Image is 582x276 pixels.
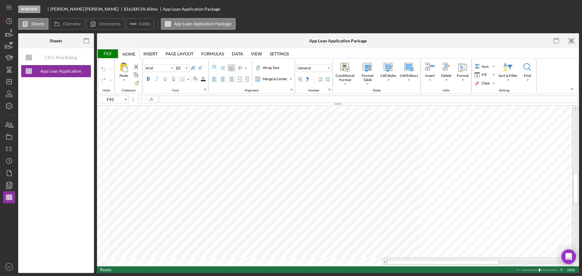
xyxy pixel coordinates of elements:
[162,75,169,83] label: Underline
[561,249,576,264] div: Open Intercom Messenger
[116,61,132,85] div: Paste All
[255,76,289,82] div: Merge & Center
[174,64,189,72] div: Font Size
[473,71,496,78] div: Fill
[327,87,332,92] div: indicatorNumbers
[333,59,421,93] div: Styles
[18,18,48,30] button: Sheets
[255,64,281,71] label: Wrap Text
[122,52,135,57] div: Home
[63,21,81,26] label: Overview
[480,64,490,69] div: Sum
[18,5,40,13] div: In Review
[50,7,124,11] div: [PERSON_NAME] [PERSON_NAME]
[140,7,146,11] div: 5 %
[219,64,226,71] label: Middle Align
[132,71,140,78] div: Copy
[36,65,85,77] div: App Loan Application Package
[219,76,226,83] label: Center Align
[559,266,564,273] div: Zoom In
[36,51,85,64] div: CECL Risk Rating Template
[161,18,236,30] button: App Loan Application Package
[197,64,204,71] div: Decrease Font Size
[191,75,199,83] div: Background Color
[21,65,91,77] button: App Loan Application Package
[297,65,312,71] div: General
[132,63,140,70] div: Cut
[334,61,356,86] div: Conditional Format
[523,73,532,78] div: Find
[147,7,158,11] div: 60 mo
[247,49,266,58] div: View
[174,21,232,26] label: App Loan Application Package
[97,49,118,58] div: File
[7,265,11,269] text: MF
[289,87,294,92] div: indicatorAlignment
[142,59,209,93] div: Font
[455,61,470,85] div: Format
[296,76,304,83] div: Percent Style
[124,6,139,11] span: $16,000
[520,61,535,85] div: Find
[266,49,293,58] div: Settings
[101,89,112,92] div: Undo
[441,89,451,92] div: Cells
[211,64,218,71] label: Top Align
[50,18,85,30] button: Overview
[228,64,235,71] label: Bottom Align
[163,7,220,11] div: App Loan Application Package
[473,63,496,70] div: Sum
[179,76,190,83] div: Border
[270,51,289,56] div: Settings
[438,61,454,85] div: Delete
[100,267,112,272] span: Ready
[398,61,420,85] div: Cell Editors
[228,49,247,58] div: Data
[171,89,180,92] div: Font
[498,89,511,92] div: Editing
[440,73,453,78] div: Delete
[232,51,243,56] div: Data
[197,49,228,58] div: Formulas
[474,80,491,87] div: Clear
[521,266,559,273] div: Zoom
[170,75,177,83] label: Double Underline
[189,64,197,71] div: Increase Font Size
[118,73,129,78] div: Paste
[120,89,137,92] div: Clipboard
[304,76,311,83] div: Comma Style
[422,61,438,85] div: Insert
[473,80,496,87] div: Clear
[98,59,115,93] div: Undo
[474,63,491,70] div: Sum
[126,18,154,30] button: Fields
[316,76,324,83] div: Increase Decimal
[307,89,321,92] div: Number
[324,76,331,83] div: Decrease Decimal
[539,268,540,271] div: Zoom
[86,18,125,30] button: Documents
[371,89,382,92] div: Styles
[296,64,331,72] div: Number Format
[567,266,576,273] div: Zoom level
[31,21,45,26] label: Sheets
[456,73,470,78] div: Format
[153,75,160,83] label: Italic
[50,38,62,43] div: Sheets
[379,73,397,78] div: Cell Styles
[115,59,142,93] div: Clipboard
[379,61,398,85] div: Cell Styles
[119,50,139,58] div: Home
[133,79,140,87] label: Format Painter
[356,61,378,86] div: Format Table
[357,73,378,83] div: Format Table
[515,267,520,273] div: Zoom Out
[201,51,224,56] div: Formulas
[145,75,152,83] label: Bold
[211,76,218,83] label: Left Align
[209,59,295,93] div: Alignment
[21,51,91,64] button: CECL Risk Rating Template
[296,64,331,72] button: General
[295,59,333,93] div: Number
[139,49,162,58] div: Insert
